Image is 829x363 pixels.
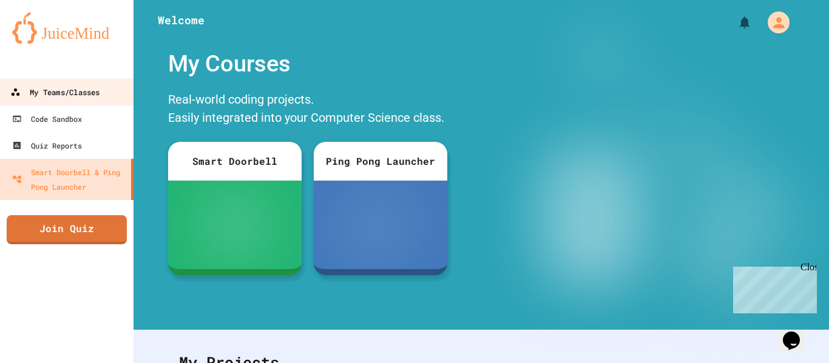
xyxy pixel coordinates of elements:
a: Join Quiz [7,215,127,244]
div: My Teams/Classes [10,85,100,100]
div: Real-world coding projects. Easily integrated into your Computer Science class. [162,87,453,133]
div: Smart Doorbell [168,142,302,181]
div: Smart Doorbell & Ping Pong Launcher [12,165,126,194]
img: sdb-white.svg [217,201,252,249]
iframe: chat widget [728,262,817,313]
div: My Courses [162,41,453,87]
div: Code Sandbox [12,112,82,126]
img: ppl-with-ball.png [353,201,407,249]
div: Chat with us now!Close [5,5,84,77]
div: Ping Pong Launcher [314,142,447,181]
img: banner-image-my-projects.png [492,41,817,318]
div: My Notifications [715,12,755,33]
div: Quiz Reports [12,138,82,153]
div: My Account [755,8,793,36]
iframe: chat widget [778,315,817,351]
img: logo-orange.svg [12,12,121,44]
